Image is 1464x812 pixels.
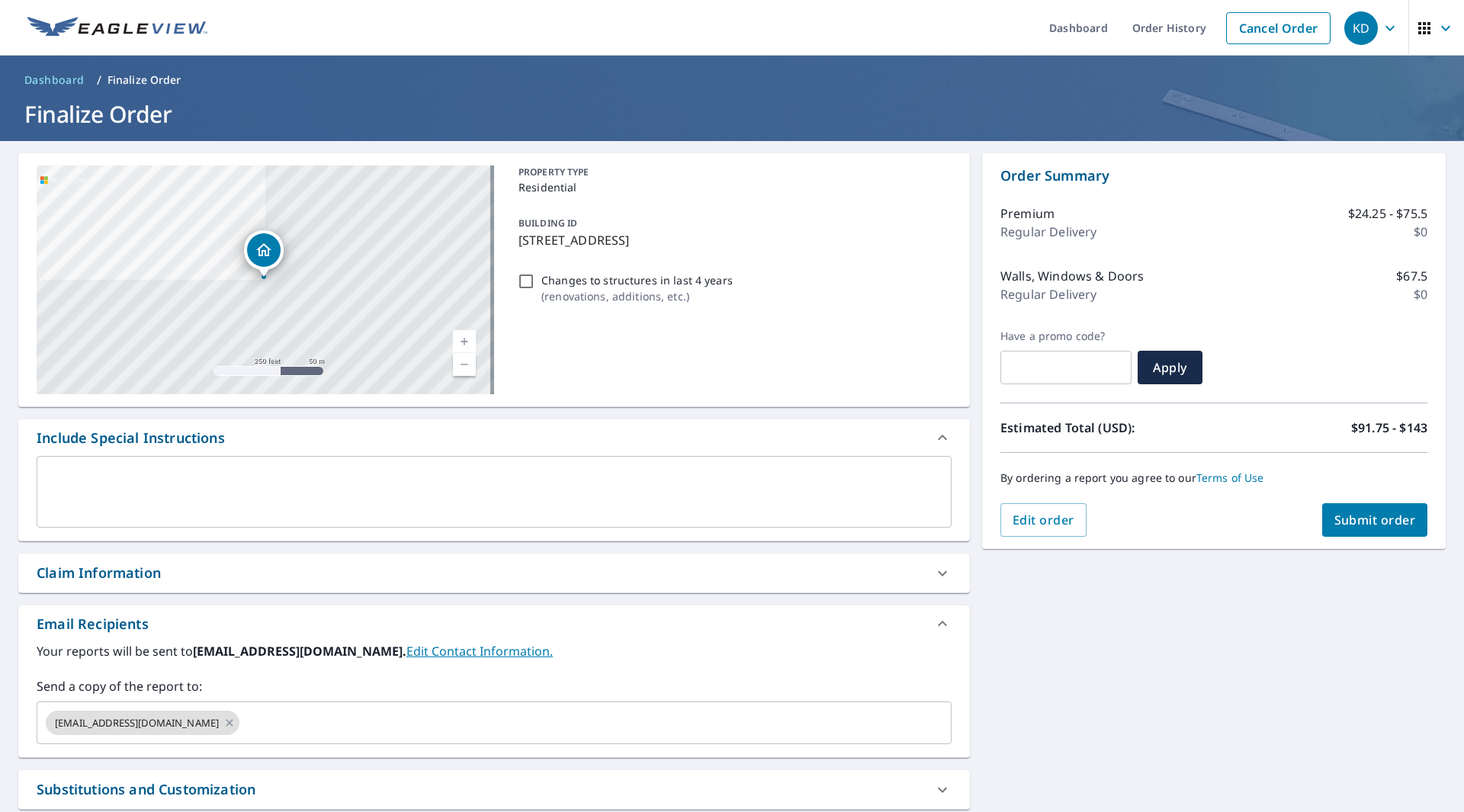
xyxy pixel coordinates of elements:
[518,165,945,179] p: PROPERTY TYPE
[37,779,255,800] div: Substitutions and Customization
[1138,351,1202,384] button: Apply
[46,711,239,735] div: [EMAIL_ADDRESS][DOMAIN_NAME]
[541,288,733,304] p: ( renovations, additions, etc. )
[518,231,945,249] p: [STREET_ADDRESS]
[37,428,225,448] div: Include Special Instructions
[453,353,476,376] a: Current Level 17, Zoom Out
[1348,204,1427,223] p: $24.25 - $75.5
[1414,223,1427,241] p: $0
[1000,503,1087,537] button: Edit order
[518,217,577,229] p: BUILDING ID
[244,230,284,278] div: Dropped pin, building 1, Residential property, 333 Stonegate Rd Bolingbrook, IL 60440
[1322,503,1428,537] button: Submit order
[1000,471,1427,485] p: By ordering a report you agree to our
[1344,11,1378,45] div: KD
[1000,223,1096,241] p: Regular Delivery
[1000,285,1096,303] p: Regular Delivery
[18,419,970,456] div: Include Special Instructions
[18,68,1446,92] nav: breadcrumb
[1150,359,1190,376] span: Apply
[518,179,945,195] p: Residential
[37,642,952,660] label: Your reports will be sent to
[1000,329,1132,343] label: Have a promo code?
[1000,267,1144,285] p: Walls, Windows & Doors
[18,605,970,642] div: Email Recipients
[1226,12,1331,44] a: Cancel Order
[1396,267,1427,285] p: $67.5
[193,643,406,660] b: [EMAIL_ADDRESS][DOMAIN_NAME].
[1000,419,1214,437] p: Estimated Total (USD):
[541,272,733,288] p: Changes to structures in last 4 years
[1013,512,1074,528] span: Edit order
[27,17,207,40] img: EV Logo
[37,677,952,695] label: Send a copy of the report to:
[97,71,101,89] li: /
[1000,204,1055,223] p: Premium
[18,770,970,809] div: Substitutions and Customization
[453,330,476,353] a: Current Level 17, Zoom In
[24,72,85,88] span: Dashboard
[108,72,181,88] p: Finalize Order
[406,643,553,660] a: EditContactInfo
[37,614,149,634] div: Email Recipients
[1334,512,1416,528] span: Submit order
[1000,165,1427,186] p: Order Summary
[18,98,1446,130] h1: Finalize Order
[18,68,91,92] a: Dashboard
[46,716,228,730] span: [EMAIL_ADDRESS][DOMAIN_NAME]
[1414,285,1427,303] p: $0
[37,563,161,583] div: Claim Information
[18,554,970,592] div: Claim Information
[1351,419,1427,437] p: $91.75 - $143
[1196,470,1264,485] a: Terms of Use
